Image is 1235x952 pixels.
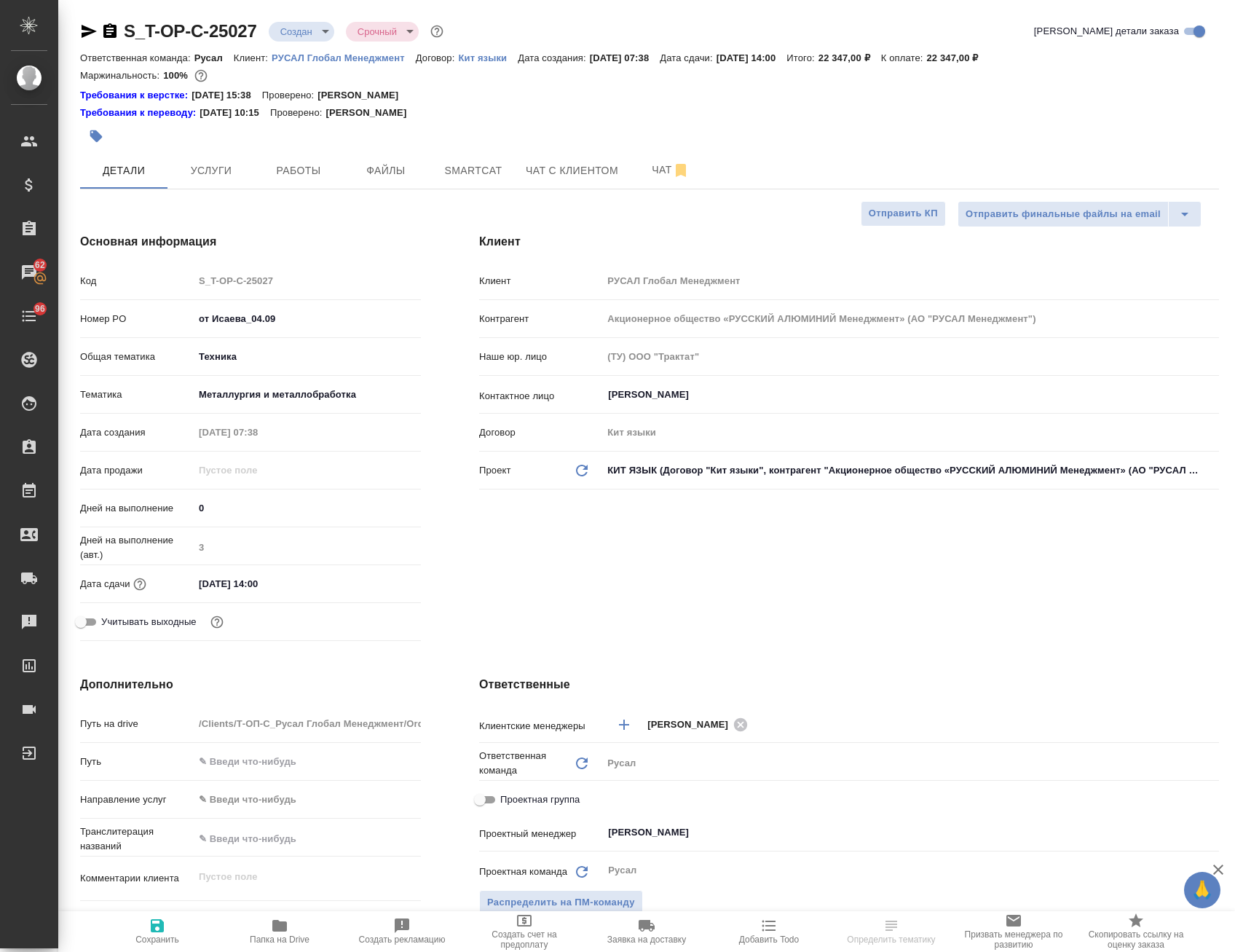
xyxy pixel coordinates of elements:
span: Призвать менеджера по развитию [961,929,1066,950]
button: Скопировать ссылку [101,23,119,40]
button: Open [1211,393,1214,396]
h4: Ответственные [479,676,1219,693]
p: Дней на выполнение (авт.) [80,533,194,562]
span: [PERSON_NAME] [647,717,737,732]
button: Создать счет на предоплату [463,911,585,952]
input: Пустое поле [194,713,421,734]
input: Пустое поле [602,422,1219,443]
span: Чат [636,161,706,179]
p: 22 347,00 ₽ [818,52,881,63]
span: 🙏 [1190,875,1215,905]
button: Создать рекламацию [341,911,463,952]
div: Нажми, чтобы открыть папку с инструкцией [80,88,192,103]
span: Создать счет на предоплату [472,929,577,950]
p: Договор: [416,52,459,63]
button: 🙏 [1184,872,1220,908]
h4: Дополнительно [80,676,421,693]
div: Создан [346,22,419,42]
p: 22 347,00 ₽ [926,52,989,63]
input: Пустое поле [194,422,321,443]
div: [PERSON_NAME] [647,715,752,733]
p: [DATE] 07:38 [590,52,660,63]
span: Отправить КП [869,205,938,222]
p: Транслитерация названий [80,825,194,854]
h4: Клиент [479,233,1219,251]
p: 100% [163,70,192,81]
span: Чат с клиентом [526,162,618,180]
p: РУСАЛ Глобал Менеджмент [272,52,416,63]
p: Наше юр. лицо [479,350,602,364]
p: [PERSON_NAME] [317,88,409,103]
p: Проверено: [262,88,318,103]
span: 96 [26,302,54,316]
svg: Отписаться [672,162,690,179]
span: Сохранить [135,935,179,945]
input: ✎ Введи что-нибудь [194,308,421,329]
a: S_T-OP-C-25027 [124,21,257,41]
button: Добавить менеджера [607,707,642,742]
p: Путь на drive [80,717,194,731]
input: ✎ Введи что-нибудь [194,497,421,519]
p: Номер PO [80,312,194,326]
p: Направление услуг [80,792,194,807]
span: Определить тематику [847,935,935,945]
button: Выбери, если сб и вс нужно считать рабочими днями для выполнения заказа. [208,613,226,632]
p: Русал [194,52,234,63]
span: Детали [89,162,159,180]
p: Дата сдачи [80,577,130,591]
a: Требования к верстке: [80,88,192,103]
input: ✎ Введи что-нибудь [194,751,421,772]
div: Создан [269,22,334,42]
p: Клиент [479,274,602,288]
div: Русал [602,751,1219,776]
p: Общая тематика [80,350,194,364]
span: 62 [26,258,54,272]
input: ✎ Введи что-нибудь [194,828,421,849]
p: Маржинальность: [80,70,163,81]
a: 62 [4,254,55,291]
p: Код [80,274,194,288]
p: Проектный менеджер [479,827,602,841]
button: Создан [276,25,317,38]
input: Пустое поле [602,308,1219,329]
p: Проектная команда [479,865,567,879]
button: Скопировать ссылку для ЯМессенджера [80,23,98,40]
span: Скопировать ссылку на оценку заказа [1084,929,1188,950]
button: Отправить финальные файлы на email [958,201,1169,227]
input: Пустое поле [602,270,1219,291]
input: ✎ Введи что-нибудь [194,573,321,594]
input: Пустое поле [602,346,1219,367]
p: [DATE] 10:15 [200,106,270,120]
span: В заказе уже есть ответственный ПМ или ПМ группа [479,890,643,916]
span: Добавить Todo [739,935,799,945]
p: Клиентские менеджеры [479,719,602,733]
p: [DATE] 15:38 [192,88,262,103]
span: Услуги [176,162,246,180]
span: Отправить финальные файлы на email [966,206,1161,223]
button: Призвать менеджера по развитию [952,911,1075,952]
button: Open [1211,723,1214,726]
button: Распределить на ПМ-команду [479,890,643,916]
button: Сохранить [96,911,218,952]
button: Заявка на доставку [585,911,708,952]
span: Работы [264,162,334,180]
span: Файлы [351,162,421,180]
button: Добавить тэг [80,120,112,152]
a: РУСАЛ Глобал Менеджмент [272,51,416,63]
button: 0.00 RUB; [192,66,210,85]
p: Контактное лицо [479,389,602,404]
p: Проверено: [270,106,326,120]
p: Дата создания [80,425,194,440]
p: Контрагент [479,312,602,326]
div: КИТ ЯЗЫК (Договор "Кит языки", контрагент "Акционерное общество «РУССКИЙ АЛЮМИНИЙ Менеджмент» (АО... [602,458,1219,483]
input: Пустое поле [194,460,321,481]
p: Договор [479,425,602,440]
span: Создать рекламацию [359,935,446,945]
p: Путь [80,755,194,769]
p: Комментарии клиента [80,871,194,886]
span: Распределить на ПМ-команду [487,894,635,911]
button: Если добавить услуги и заполнить их объемом, то дата рассчитается автоматически [130,575,149,594]
span: Smartcat [438,162,508,180]
p: Дней на выполнение [80,501,194,516]
div: Техника [194,345,421,369]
